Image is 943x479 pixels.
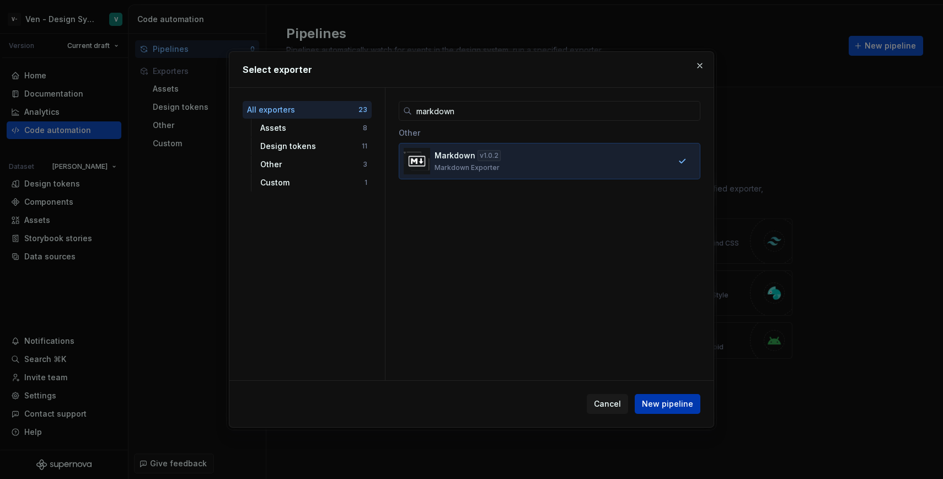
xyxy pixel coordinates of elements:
div: 11 [362,142,367,151]
button: New pipeline [635,394,700,414]
button: Other3 [256,156,372,173]
button: Custom1 [256,174,372,191]
span: New pipeline [642,398,693,409]
div: 3 [363,160,367,169]
p: Markdown [435,150,475,161]
div: All exporters [247,104,358,115]
button: Cancel [587,394,628,414]
div: v 1.0.2 [478,150,501,161]
button: Markdownv1.0.2Markdown Exporter [399,143,700,179]
div: Assets [260,123,363,134]
div: 23 [358,105,367,114]
button: All exporters23 [243,101,372,119]
div: Other [399,121,700,143]
span: Cancel [594,398,621,409]
div: Custom [260,177,365,188]
div: Design tokens [260,141,362,152]
p: Markdown Exporter [435,163,500,172]
div: 1 [365,178,367,187]
button: Assets8 [256,119,372,137]
div: 8 [363,124,367,132]
h2: Select exporter [243,63,700,76]
div: Other [260,159,363,170]
button: Design tokens11 [256,137,372,155]
input: Search... [412,101,700,121]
